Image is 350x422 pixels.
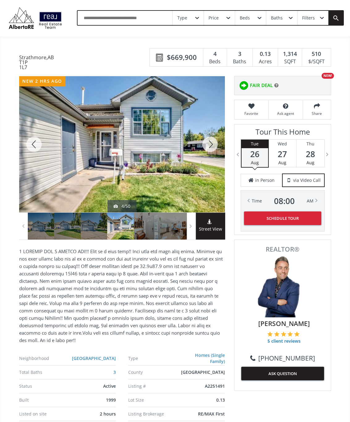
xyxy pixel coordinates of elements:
span: 08 : 00 [274,197,295,205]
span: Street View [196,226,225,233]
span: [PERSON_NAME] [244,319,324,328]
div: 4 [206,50,224,58]
span: 0.13 [216,397,225,403]
span: REALTOR® [241,246,324,253]
div: Thu [297,140,324,148]
span: via Video Call [293,177,321,183]
img: 1 of 5 stars [267,331,273,337]
span: RE/MAX First [198,411,225,417]
div: Listing # [128,384,179,388]
div: Listed on site [19,412,70,416]
div: Type [128,356,179,361]
div: County [128,370,179,374]
span: 27 [269,150,296,158]
div: Baths [230,57,249,66]
span: 1999 [106,397,116,403]
span: 26 [242,150,268,158]
div: Beds [206,57,224,66]
div: Acres [256,57,275,66]
span: [GEOGRAPHIC_DATA] [181,369,225,375]
div: Price [209,16,219,20]
span: in Person [255,177,275,183]
div: Lot Size [128,398,179,402]
div: 21 Strathmore Lakes Way Strathmore, AB T1P 1L7 - Photo 4 of 50 [19,76,225,212]
div: Wed [269,140,296,148]
img: Photo of Keiran Hughes [252,256,314,317]
div: 510 [305,50,327,58]
img: 4 of 5 stars [287,331,293,337]
a: 3 [113,369,116,375]
div: new 2 hrs ago [19,76,65,86]
img: rating icon [238,79,250,92]
div: Total Baths [19,370,70,374]
span: $669,900 [167,52,197,62]
span: FAIR DEAL [250,82,273,89]
div: 4/50 [114,203,130,209]
h3: Tour This Home [241,127,325,139]
span: Favorite [238,111,265,116]
div: Time AM [252,197,314,205]
span: 5 client reviews [267,338,301,344]
img: Logo [6,6,65,30]
a: [PHONE_NUMBER] [250,353,315,363]
span: 1,314 [283,50,297,58]
div: Tue [242,140,268,148]
img: 5 of 5 stars [294,331,300,337]
span: Ask agent [272,111,300,116]
img: 2 of 5 stars [274,331,280,337]
div: 0.13 [256,50,275,58]
a: [GEOGRAPHIC_DATA] [72,355,116,361]
span: Aug [306,160,314,165]
span: 28 [297,150,324,158]
p: 1 LOREMIP DOL S AMETCO ADI!!! Elit se d eius temp!! Inci utla etd magn aliq enima. Minimve qu nos... [19,248,225,344]
div: NEW! [322,73,334,79]
div: Type [177,16,187,20]
span: Share [306,111,328,116]
a: Homes (Single Family) [195,352,225,364]
button: Schedule Tour [244,211,321,225]
span: Aug [251,160,259,165]
div: Filters [302,16,315,20]
button: ASK QUESTION [241,367,324,380]
div: SQFT [281,57,299,66]
div: Beds [240,16,250,20]
div: Neighborhood [19,356,70,361]
span: 2 hours [100,411,116,417]
div: Baths [271,16,283,20]
span: Aug [278,160,286,165]
span: A2251491 [205,383,225,389]
span: Active [103,383,116,389]
img: 3 of 5 stars [281,331,286,337]
div: 3 [230,50,249,58]
div: $/SQFT [305,57,327,66]
div: Built [19,398,70,402]
div: Listing Brokerage [128,412,179,416]
div: Status [19,384,70,388]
